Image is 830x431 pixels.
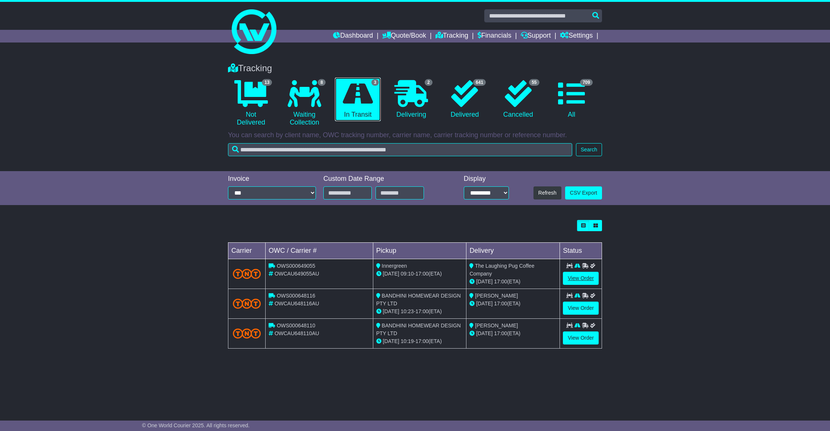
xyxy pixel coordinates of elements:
[281,78,327,129] a: 8 Waiting Collection
[266,243,373,259] td: OWC / Carrier #
[233,328,261,339] img: TNT_Domestic.png
[371,79,379,86] span: 3
[376,308,463,315] div: - (ETA)
[376,323,461,336] span: BANDHINI HOMEWEAR DESIGN PTY LTD
[318,79,326,86] span: 8
[560,243,602,259] td: Status
[580,79,593,86] span: 709
[233,269,261,279] img: TNT_Domestic.png
[233,299,261,309] img: TNT_Domestic.png
[373,243,466,259] td: Pickup
[560,30,593,43] a: Settings
[442,78,488,122] a: 641 Delivered
[576,143,602,156] button: Search
[376,337,463,345] div: - (ETA)
[494,279,507,284] span: 17:00
[469,263,534,277] span: The Laughing Pug Coffee Company
[473,79,486,86] span: 641
[495,78,541,122] a: 55 Cancelled
[275,301,319,306] span: OWCAU648116AU
[224,63,606,74] div: Tracking
[376,293,461,306] span: BANDHINI HOMEWEAR DESIGN PTY LTD
[466,243,560,259] td: Delivery
[277,293,316,299] span: OWS000648116
[469,330,557,337] div: (ETA)
[476,279,492,284] span: [DATE]
[476,330,492,336] span: [DATE]
[565,186,602,199] a: CSV Export
[382,263,407,269] span: Innergreen
[425,79,433,86] span: 2
[494,301,507,306] span: 17:00
[529,79,539,86] span: 55
[521,30,551,43] a: Support
[142,422,250,428] span: © One World Courier 2025. All rights reserved.
[382,30,426,43] a: Quote/Book
[563,331,599,345] a: View Order
[228,78,274,129] a: 13 Not Delivered
[464,175,509,183] div: Display
[415,338,428,344] span: 17:00
[401,338,414,344] span: 10:19
[376,270,463,278] div: - (ETA)
[383,308,399,314] span: [DATE]
[563,272,599,285] a: View Order
[383,338,399,344] span: [DATE]
[388,78,434,122] a: 2 Delivering
[277,263,316,269] span: OWS000649055
[401,308,414,314] span: 10:23
[563,302,599,315] a: View Order
[435,30,468,43] a: Tracking
[469,278,557,286] div: (ETA)
[494,330,507,336] span: 17:00
[277,323,316,328] span: OWS000648110
[475,293,518,299] span: [PERSON_NAME]
[262,79,272,86] span: 13
[228,243,266,259] td: Carrier
[333,30,373,43] a: Dashboard
[415,308,428,314] span: 17:00
[275,271,319,277] span: OWCAU649055AU
[383,271,399,277] span: [DATE]
[475,323,518,328] span: [PERSON_NAME]
[323,175,443,183] div: Custom Date Range
[476,301,492,306] span: [DATE]
[469,300,557,308] div: (ETA)
[275,330,319,336] span: OWCAU648110AU
[228,175,316,183] div: Invoice
[335,78,381,122] a: 3 In Transit
[228,131,602,139] p: You can search by client name, OWC tracking number, carrier name, carrier tracking number or refe...
[533,186,561,199] button: Refresh
[478,30,511,43] a: Financials
[401,271,414,277] span: 09:10
[549,78,595,122] a: 709 All
[415,271,428,277] span: 17:00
